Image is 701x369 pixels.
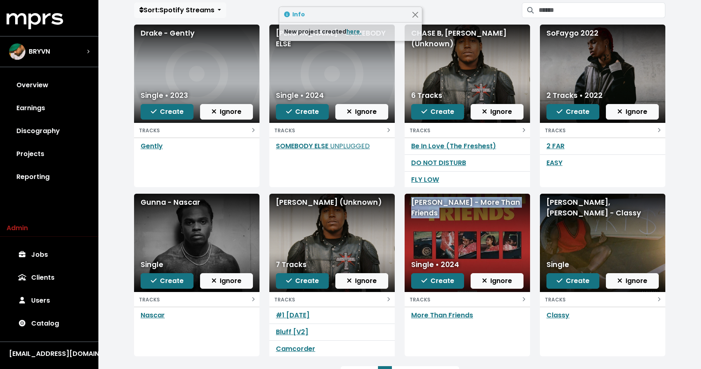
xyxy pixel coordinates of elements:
[546,104,599,120] button: Create
[141,104,193,120] button: Create
[411,104,464,120] button: Create
[139,127,160,134] small: TRACKS
[546,158,562,168] a: EASY
[546,273,599,289] button: Create
[410,127,430,134] small: TRACKS
[546,90,603,101] div: 2 Tracks • 2022
[482,107,512,116] span: Ignore
[7,349,92,359] button: [EMAIL_ADDRESS][DOMAIN_NAME]
[141,28,253,38] div: Drake - Gently
[557,107,589,116] span: Create
[545,127,566,134] small: TRACKS
[335,273,388,289] button: Ignore
[471,273,523,289] button: Ignore
[141,273,193,289] button: Create
[141,141,163,151] a: Gently
[284,27,417,36] div: New project created
[9,43,25,60] img: The selected account / producer
[546,28,659,38] div: SoFaygo 2022
[546,259,569,270] div: Single
[405,292,530,307] button: TRACKS
[286,276,319,285] span: Create
[134,123,259,138] button: TRACKS
[151,107,184,116] span: Create
[139,296,160,303] small: TRACKS
[606,104,659,120] button: Ignore
[292,10,305,18] strong: Info
[335,104,388,120] button: Ignore
[276,344,315,353] a: Camcorder
[7,165,92,188] a: Reporting
[617,276,647,285] span: Ignore
[411,158,466,168] a: DO NOT DISTURB
[151,276,184,285] span: Create
[471,104,523,120] button: Ignore
[540,292,665,307] button: TRACKS
[7,243,92,266] a: Jobs
[276,327,308,337] a: Bluff [V2]
[7,266,92,289] a: Clients
[276,259,307,270] div: 7 Tracks
[7,16,63,25] a: mprs logo
[7,312,92,335] a: Catalog
[134,2,226,18] button: Sort:Spotify Streams
[7,74,92,97] a: Overview
[200,104,253,120] button: Ignore
[141,197,253,208] div: Gunna - Nascar
[411,259,459,270] div: Single • 2024
[134,292,259,307] button: TRACKS
[421,276,454,285] span: Create
[421,107,454,116] span: Create
[539,2,665,18] input: Search suggested projects
[411,28,523,50] div: CHASE B, [PERSON_NAME] (Unknown)
[411,273,464,289] button: Create
[411,90,442,101] div: 6 Tracks
[9,349,89,359] div: [EMAIL_ADDRESS][DOMAIN_NAME]
[139,5,214,15] span: Sort: Spotify Streams
[330,141,370,151] span: UNPLUGGED
[7,289,92,312] a: Users
[347,276,377,285] span: Ignore
[269,123,395,138] button: TRACKS
[276,310,310,320] a: #1 [DATE]
[411,10,419,19] button: Close
[276,273,329,289] button: Create
[546,141,564,151] a: 2 FAR
[347,107,377,116] span: Ignore
[29,47,50,57] span: BRYVN
[411,310,473,320] a: More Than Friends
[212,276,241,285] span: Ignore
[411,141,496,151] a: Be In Love (The Freshest)
[7,97,92,120] a: Earnings
[546,197,659,219] div: [PERSON_NAME], [PERSON_NAME] - Classy
[276,28,388,50] div: [PERSON_NAME] - SOMEBODY ELSE
[141,310,165,320] a: Nascar
[7,120,92,143] a: Discography
[212,107,241,116] span: Ignore
[276,90,324,101] div: Single • 2024
[286,107,319,116] span: Create
[557,276,589,285] span: Create
[7,143,92,165] a: Projects
[617,107,647,116] span: Ignore
[200,273,253,289] button: Ignore
[482,276,512,285] span: Ignore
[274,127,295,134] small: TRACKS
[606,273,659,289] button: Ignore
[410,296,430,303] small: TRACKS
[346,27,362,36] a: here.
[545,296,566,303] small: TRACKS
[276,141,370,151] a: SOMEBODY ELSE UNPLUGGED
[141,259,163,270] div: Single
[274,296,295,303] small: TRACKS
[405,123,530,138] button: TRACKS
[141,90,188,101] div: Single • 2023
[546,310,569,320] a: Classy
[540,123,665,138] button: TRACKS
[276,197,388,208] div: [PERSON_NAME] (Unknown)
[276,104,329,120] button: Create
[411,197,523,219] div: [PERSON_NAME] - More Than Friends
[269,292,395,307] button: TRACKS
[411,175,439,184] a: FLY LOW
